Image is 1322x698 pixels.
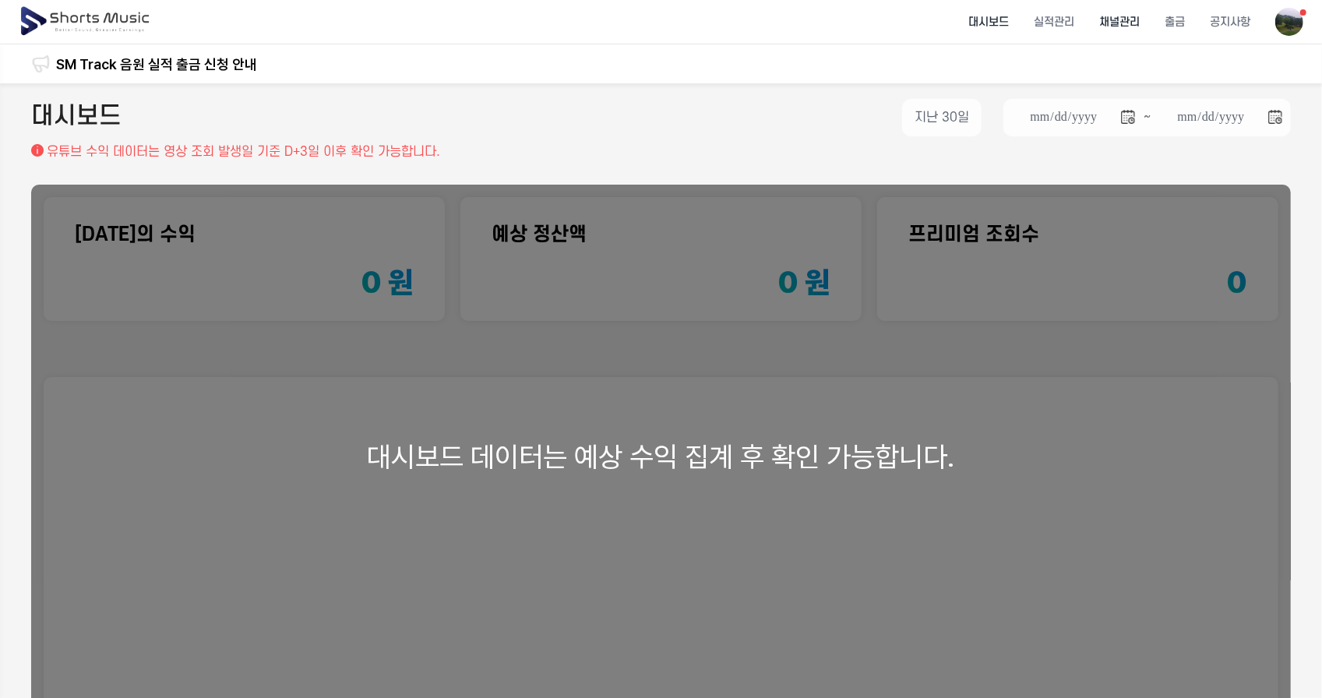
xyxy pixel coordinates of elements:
a: 공지사항 [1197,2,1263,43]
a: 실적관리 [1021,2,1087,43]
button: 지난 30일 [902,99,982,136]
a: SM Track 음원 실적 출금 신청 안내 [56,54,257,75]
li: ~ [1003,99,1291,136]
a: 출금 [1152,2,1197,43]
img: 사용자 이미지 [1275,8,1303,36]
img: 알림 아이콘 [31,55,50,73]
a: 채널관리 [1087,2,1152,43]
h2: 대시보드 [31,99,122,136]
p: 유튜브 수익 데이터는 영상 조회 발생일 기준 D+3일 이후 확인 가능합니다. [47,143,440,161]
img: 설명 아이콘 [31,144,44,157]
a: 대시보드 [956,2,1021,43]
